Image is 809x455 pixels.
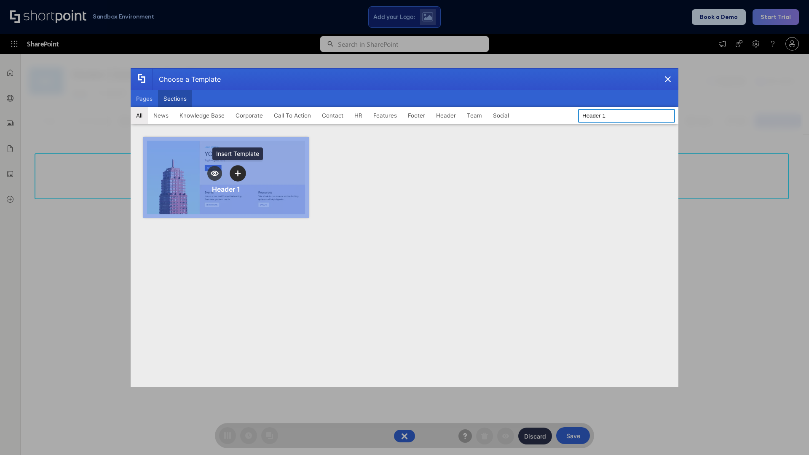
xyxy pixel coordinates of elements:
[268,107,316,124] button: Call To Action
[488,107,514,124] button: Social
[131,107,148,124] button: All
[212,185,240,193] div: Header 1
[767,415,809,455] iframe: Chat Widget
[158,90,192,107] button: Sections
[349,107,368,124] button: HR
[152,69,221,90] div: Choose a Template
[368,107,402,124] button: Features
[431,107,461,124] button: Header
[316,107,349,124] button: Contact
[131,68,678,387] div: template selector
[174,107,230,124] button: Knowledge Base
[402,107,431,124] button: Footer
[148,107,174,124] button: News
[131,90,158,107] button: Pages
[230,107,268,124] button: Corporate
[578,109,675,123] input: Search
[461,107,488,124] button: Team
